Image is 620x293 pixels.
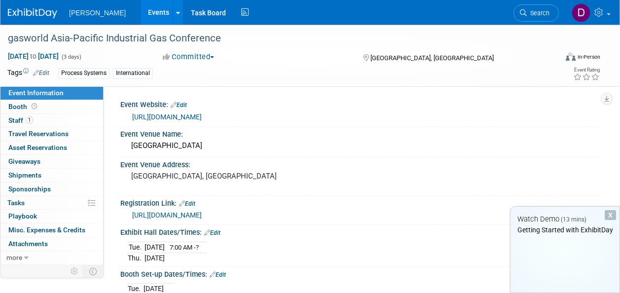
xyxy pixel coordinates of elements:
span: Shipments [8,171,41,179]
a: Search [513,4,559,22]
span: to [29,52,38,60]
td: Tue. [128,242,145,253]
img: Diana Contreras Olguin [572,3,590,22]
span: Staff [8,116,33,124]
span: (3 days) [61,54,81,60]
span: Booth [8,103,39,110]
a: more [0,251,103,264]
img: ExhibitDay [8,8,57,18]
div: Exhibit Hall Dates/Times: [120,225,600,238]
div: Event Venue Name: [120,127,600,139]
span: (13 mins) [561,216,586,223]
a: Edit [204,229,220,236]
span: ? [196,244,199,251]
div: Process Systems [58,68,109,78]
div: Registration Link: [120,196,600,209]
a: Edit [171,102,187,109]
span: Tasks [7,199,25,207]
span: [GEOGRAPHIC_DATA], [GEOGRAPHIC_DATA] [370,54,494,62]
a: Travel Reservations [0,127,103,141]
div: Watch Demo [511,214,620,224]
td: Toggle Event Tabs [83,265,104,278]
img: Format-Inperson.png [566,53,576,61]
td: Thu. [128,253,145,263]
a: Booth [0,100,103,113]
a: Sponsorships [0,183,103,196]
td: Personalize Event Tab Strip [66,265,83,278]
button: Committed [159,52,218,62]
span: 7:00 AM - [170,244,199,251]
div: Dismiss [605,210,616,220]
div: Getting Started with ExhibitDay [511,225,620,235]
span: Attachments [8,240,48,248]
span: Asset Reservations [8,144,67,151]
td: Tags [7,68,49,79]
span: [DATE] [DATE] [7,52,59,61]
span: Booth not reserved yet [30,103,39,110]
div: Booth Set-up Dates/Times: [120,267,600,280]
a: Shipments [0,169,103,182]
div: Event Format [514,51,600,66]
span: Event Information [8,89,64,97]
td: [DATE] [145,253,165,263]
span: 1 [26,116,33,124]
a: Tasks [0,196,103,210]
div: Event Rating [573,68,600,73]
span: Playbook [8,212,37,220]
div: In-Person [577,53,600,61]
a: Misc. Expenses & Credits [0,223,103,237]
a: Attachments [0,237,103,251]
td: [DATE] [145,242,165,253]
a: [URL][DOMAIN_NAME] [132,211,202,219]
div: [GEOGRAPHIC_DATA] [128,138,593,153]
span: Giveaways [8,157,40,165]
span: Misc. Expenses & Credits [8,226,85,234]
a: Edit [179,200,195,207]
span: more [6,254,22,261]
a: Edit [210,271,226,278]
span: Sponsorships [8,185,51,193]
a: Giveaways [0,155,103,168]
div: gasworld Asia-Pacific Industrial Gas Conference [4,30,549,47]
a: [URL][DOMAIN_NAME] [132,113,202,121]
a: Staff1 [0,114,103,127]
a: Playbook [0,210,103,223]
a: Asset Reservations [0,141,103,154]
a: Edit [33,70,49,76]
span: Travel Reservations [8,130,69,138]
div: Event Website: [120,97,600,110]
div: International [113,68,153,78]
span: Search [527,9,549,17]
pre: [GEOGRAPHIC_DATA], [GEOGRAPHIC_DATA] [131,172,309,181]
span: [PERSON_NAME] [69,9,126,17]
a: Event Information [0,86,103,100]
div: Event Venue Address: [120,157,600,170]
